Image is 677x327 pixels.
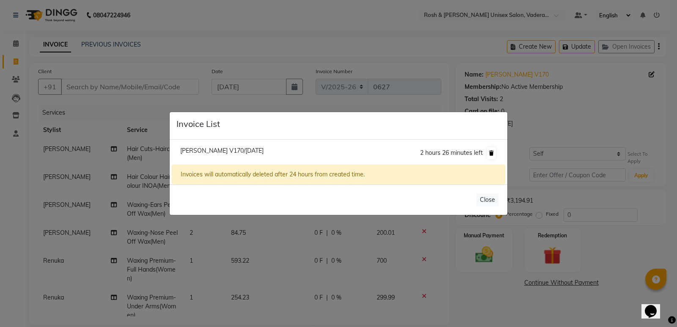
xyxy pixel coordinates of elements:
iframe: chat widget [641,293,669,319]
span: [PERSON_NAME] V170/[DATE] [180,147,264,154]
button: Close [476,193,499,206]
span: 2 hours 26 minutes left [420,149,483,157]
h5: Invoice List [176,119,220,129]
div: Invoices will automatically deleted after 24 hours from created time. [172,165,505,184]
